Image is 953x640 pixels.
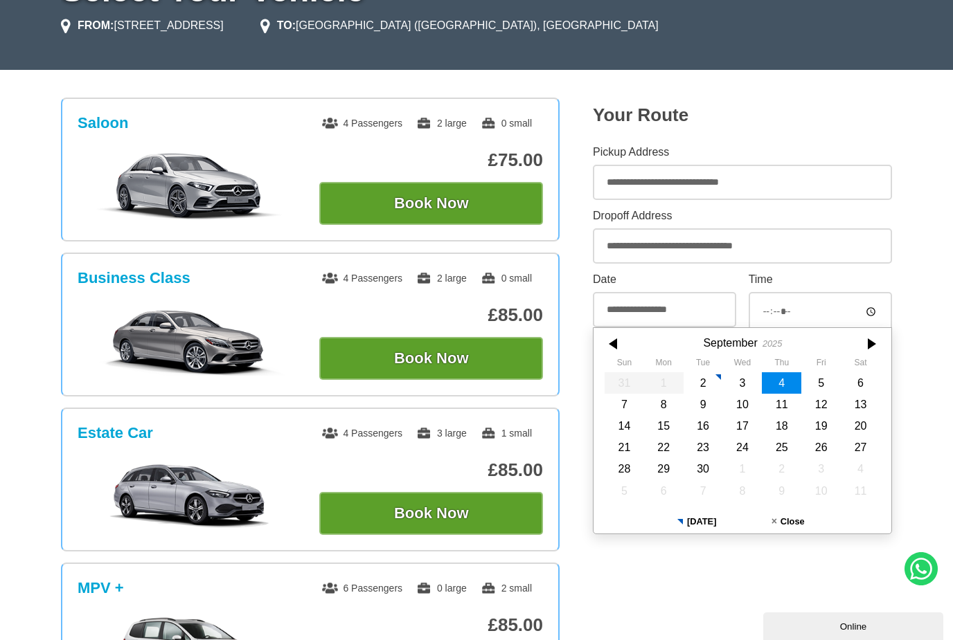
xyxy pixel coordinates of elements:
span: 2 small [481,583,532,594]
strong: TO: [277,19,296,31]
span: 4 Passengers [322,428,402,439]
p: £85.00 [319,304,543,326]
iframe: chat widget [763,610,946,640]
span: 0 large [416,583,467,594]
label: Dropoff Address [593,210,892,221]
button: Book Now [319,492,543,535]
button: Book Now [319,337,543,380]
span: 4 Passengers [322,118,402,129]
button: Book Now [319,182,543,225]
img: Business Class [85,307,294,376]
span: 0 small [481,273,532,284]
p: £75.00 [319,149,543,171]
span: 4 Passengers [322,273,402,284]
label: Date [593,274,736,285]
span: 2 large [416,118,467,129]
span: 3 large [416,428,467,439]
img: Estate Car [85,461,294,531]
h3: Saloon [78,114,128,132]
h3: MPV + [78,579,124,597]
p: £85.00 [319,459,543,481]
h3: Business Class [78,269,190,287]
label: Time [749,274,892,285]
li: [STREET_ADDRESS] [61,17,224,34]
p: £85.00 [319,614,543,636]
img: Saloon [85,152,294,221]
span: 0 small [481,118,532,129]
h3: Estate Car [78,424,153,442]
strong: FROM: [78,19,114,31]
span: 6 Passengers [322,583,402,594]
h2: Your Route [593,104,892,126]
label: Pickup Address [593,147,892,158]
span: 2 large [416,273,467,284]
li: [GEOGRAPHIC_DATA] ([GEOGRAPHIC_DATA]), [GEOGRAPHIC_DATA] [260,17,659,34]
span: 1 small [481,428,532,439]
